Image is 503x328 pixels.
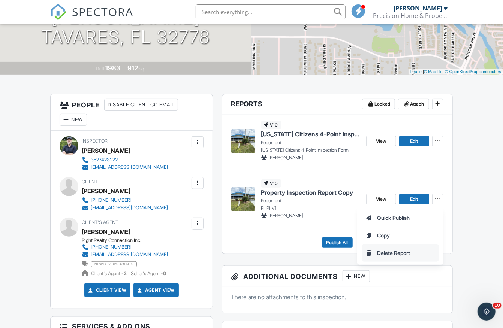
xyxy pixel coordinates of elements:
[72,4,133,19] span: SPECTORA
[124,271,127,276] strong: 2
[163,271,166,276] strong: 0
[445,69,501,74] a: © OpenStreetMap contributors
[82,219,118,225] span: Client's Agent
[91,244,132,250] div: [PHONE_NUMBER]
[82,204,168,212] a: [EMAIL_ADDRESS][DOMAIN_NAME]
[82,156,168,164] a: 3527423222
[82,243,168,251] a: [PHONE_NUMBER]
[60,114,87,126] div: New
[91,157,118,163] div: 3527423222
[373,12,448,19] div: Precision Home & Property Inspections
[478,303,496,321] iframe: Intercom live chat
[87,286,127,294] a: Client View
[131,271,166,276] span: Seller's Agent -
[343,270,370,282] div: New
[493,303,502,309] span: 10
[91,252,168,258] div: [EMAIL_ADDRESS][DOMAIN_NAME]
[82,226,130,237] a: [PERSON_NAME]
[82,145,130,156] div: [PERSON_NAME]
[136,286,175,294] a: Agent View
[82,197,168,204] a: [PHONE_NUMBER]
[82,251,168,258] a: [EMAIL_ADDRESS][DOMAIN_NAME]
[409,69,503,75] div: |
[222,266,452,287] h3: Additional Documents
[51,94,212,131] h3: People
[91,205,168,211] div: [EMAIL_ADDRESS][DOMAIN_NAME]
[424,69,444,74] a: © MapTiler
[91,261,137,267] span: new buyer's agents
[96,66,104,72] span: Built
[105,64,120,72] div: 1983
[82,179,98,185] span: Client
[91,197,132,203] div: [PHONE_NUMBER]
[127,64,138,72] div: 912
[196,4,346,19] input: Search everything...
[139,66,150,72] span: sq. ft.
[82,164,168,171] a: [EMAIL_ADDRESS][DOMAIN_NAME]
[394,4,442,12] div: [PERSON_NAME]
[91,271,128,276] span: Client's Agent -
[82,185,130,197] div: [PERSON_NAME]
[82,237,174,243] div: Right Realty Connection Inc.
[91,164,168,170] div: [EMAIL_ADDRESS][DOMAIN_NAME]
[410,69,423,74] a: Leaflet
[50,4,67,20] img: The Best Home Inspection Software - Spectora
[82,138,108,144] span: Inspector
[104,99,178,111] div: Disable Client CC Email
[50,10,133,26] a: SPECTORA
[231,293,443,301] p: There are no attachments to this inspection.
